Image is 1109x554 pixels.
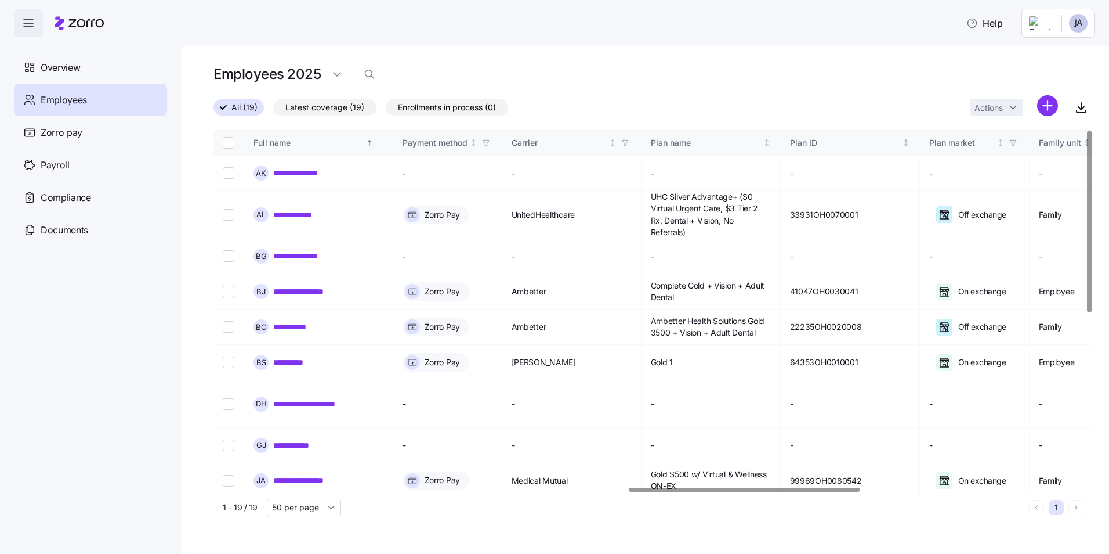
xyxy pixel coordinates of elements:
[41,158,70,172] span: Payroll
[651,469,771,492] span: Gold $500 w/ Virtual & Wellness ON-EX
[512,251,515,262] span: -
[223,167,234,179] input: Select record 1
[223,502,258,513] span: 1 - 19 / 19
[955,209,1006,221] span: Off exchange
[651,357,673,368] span: Gold 1
[244,129,383,156] th: Full nameSorted ascending
[256,323,267,331] span: B C
[469,139,477,147] div: Not sorted
[512,357,576,368] span: [PERSON_NAME]
[790,251,793,262] span: -
[512,168,515,179] span: -
[1039,321,1062,333] span: Family
[790,440,793,451] span: -
[1029,16,1052,30] img: Employer logo
[651,136,761,149] div: Plan name
[253,136,364,149] div: Full name
[512,136,607,149] div: Carrier
[393,156,502,191] td: -
[512,286,546,297] span: Ambetter
[1039,136,1081,149] div: Family unit
[41,190,91,205] span: Compliance
[1069,14,1088,33] img: f7eb29176b62fdbeebfb1c8fe13f2653
[957,12,1012,35] button: Help
[425,357,460,368] span: Zorro Pay
[1083,139,1091,147] div: Not sorted
[425,321,460,333] span: Zorro Pay
[955,321,1006,333] span: Off exchange
[425,474,460,486] span: Zorro Pay
[920,239,1030,274] td: -
[41,93,87,107] span: Employees
[223,286,234,297] input: Select record 4
[1039,440,1042,451] span: -
[651,315,771,339] span: Ambetter Health Solutions Gold 3500 + Vision + Adult Dental
[14,214,167,246] a: Documents
[14,84,167,116] a: Employees
[790,357,858,368] span: 64353OH0010001
[790,286,858,297] span: 41047OH0030041
[920,380,1030,428] td: -
[365,139,374,147] div: Sorted ascending
[512,440,515,451] span: -
[14,181,167,214] a: Compliance
[996,139,1005,147] div: Not sorted
[1029,500,1044,515] button: Previous page
[1039,251,1042,262] span: -
[651,251,654,262] span: -
[781,129,920,156] th: Plan IDNot sorted
[223,209,234,221] input: Select record 2
[651,191,771,238] span: UHC Silver Advantage+ ($0 Virtual Urgent Care, $3 Tier 2 Rx, Dental + Vision, No Referrals)
[223,357,234,368] input: Select record 6
[512,321,546,333] span: Ambetter
[651,280,771,304] span: Complete Gold + Vision + Adult Dental
[41,125,82,140] span: Zorro pay
[403,136,467,149] div: Payment method
[223,250,234,262] input: Select record 3
[223,440,234,451] input: Select record 8
[425,209,460,221] span: Zorro Pay
[1039,286,1075,297] span: Employee
[502,129,642,156] th: CarrierNot sorted
[14,116,167,149] a: Zorro pay
[790,398,793,410] span: -
[256,288,266,296] span: B J
[651,440,654,451] span: -
[14,51,167,84] a: Overview
[790,321,862,333] span: 22235OH0020008
[1049,500,1064,515] button: 1
[1039,398,1042,410] span: -
[790,475,862,487] span: 99969OH0080542
[393,428,502,463] td: -
[608,139,617,147] div: Not sorted
[14,149,167,181] a: Payroll
[393,239,502,274] td: -
[256,211,266,218] span: A L
[223,475,234,487] input: Select record 9
[1039,475,1062,487] span: Family
[1039,168,1042,179] span: -
[763,139,771,147] div: Not sorted
[1039,209,1062,221] span: Family
[929,136,995,149] div: Plan market
[41,223,88,238] span: Documents
[920,428,1030,463] td: -
[223,398,234,410] input: Select record 7
[651,168,654,179] span: -
[651,398,654,410] span: -
[393,129,502,156] th: Payment methodNot sorted
[955,475,1006,487] span: On exchange
[256,170,266,177] span: A K
[902,139,910,147] div: Not sorted
[970,99,1023,116] button: Actions
[512,398,515,410] span: -
[512,475,568,487] span: Medical Mutual
[393,380,502,428] td: -
[966,16,1003,30] span: Help
[512,209,575,221] span: UnitedHealthcare
[920,129,1030,156] th: Plan marketNot sorted
[790,136,900,149] div: Plan ID
[425,286,460,297] span: Zorro Pay
[285,100,364,115] span: Latest coverage (19)
[974,104,1003,112] span: Actions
